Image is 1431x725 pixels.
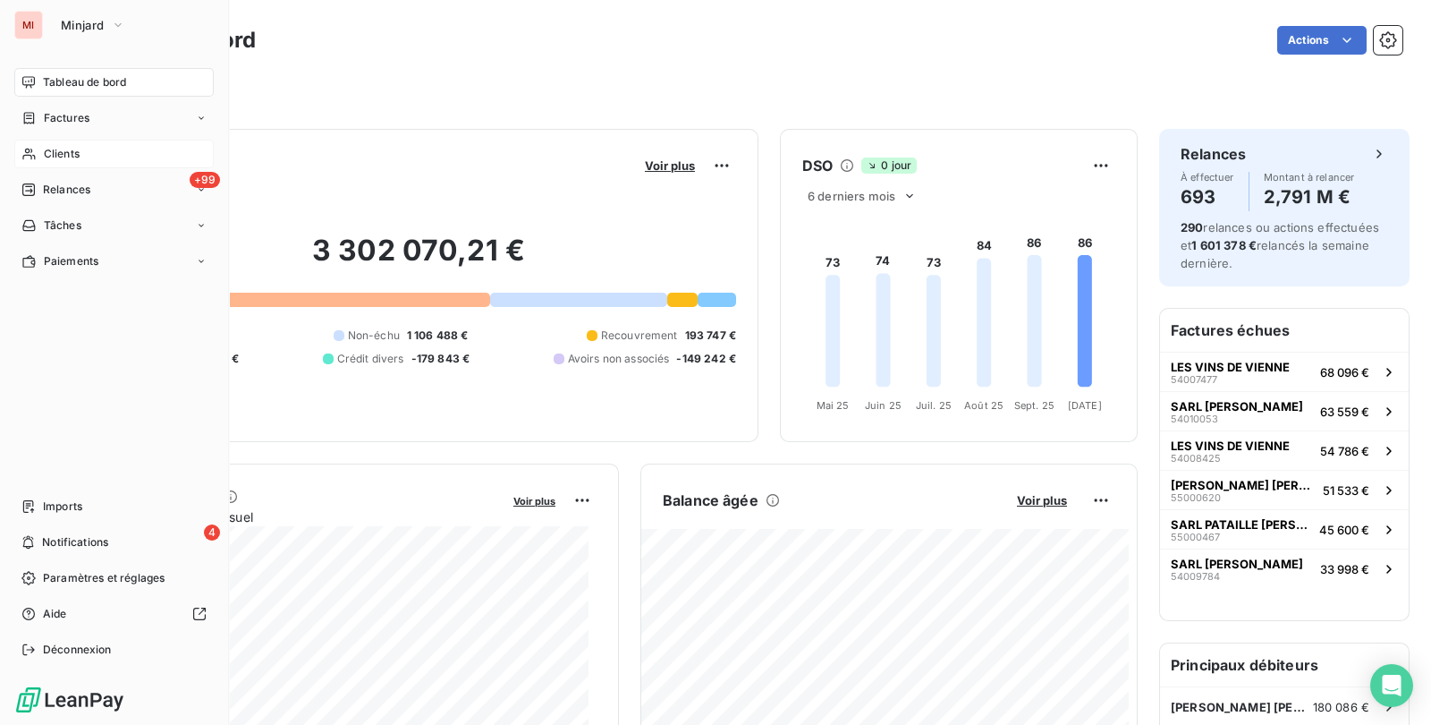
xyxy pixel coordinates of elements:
tspan: [DATE] [1068,399,1102,412]
span: SARL [PERSON_NAME] [1171,399,1303,414]
span: Clients [44,146,80,162]
span: Chiffre d'affaires mensuel [101,507,501,526]
span: Tâches [44,217,81,234]
span: 33 998 € [1320,562,1369,576]
span: [PERSON_NAME] [PERSON_NAME] [1171,478,1316,492]
span: À effectuer [1181,172,1234,183]
span: LES VINS DE VIENNE [1171,439,1290,453]
span: Avoirs non associés [568,351,670,367]
span: Relances [43,182,90,198]
span: [PERSON_NAME] [PERSON_NAME] [1171,700,1313,714]
span: Recouvrement [601,328,678,344]
h4: 693 [1181,183,1234,211]
span: Notifications [42,534,108,550]
h6: Factures échues [1160,309,1409,352]
button: LES VINS DE VIENNE5400747768 096 € [1160,352,1409,391]
span: SARL PATAILLE [PERSON_NAME] [1171,517,1312,532]
tspan: Mai 25 [817,399,850,412]
tspan: Juin 25 [865,399,902,412]
span: Voir plus [645,158,695,173]
span: -179 843 € [411,351,470,367]
span: +99 [190,172,220,188]
button: Actions [1277,26,1367,55]
tspan: Août 25 [964,399,1003,412]
span: 1 601 378 € [1191,238,1257,252]
span: Montant à relancer [1264,172,1355,183]
span: relances ou actions effectuées et relancés la semaine dernière. [1181,220,1379,270]
span: 180 086 € [1313,700,1369,714]
tspan: Juil. 25 [916,399,952,412]
span: 54008425 [1171,453,1221,464]
span: -149 242 € [676,351,736,367]
span: Crédit divers [337,351,404,367]
span: 68 096 € [1320,365,1369,380]
span: 51 533 € [1323,483,1369,498]
span: Non-échu [348,328,400,344]
span: Tableau de bord [43,74,126,90]
button: SARL [PERSON_NAME]5400978433 998 € [1160,549,1409,588]
span: 4 [204,525,220,541]
span: 54 786 € [1320,444,1369,458]
button: [PERSON_NAME] [PERSON_NAME]5500062051 533 € [1160,470,1409,509]
span: Minjard [61,18,104,32]
button: LES VINS DE VIENNE5400842554 786 € [1160,431,1409,470]
span: Voir plus [1017,493,1067,507]
a: Aide [14,600,214,628]
h6: Balance âgée [663,490,758,511]
span: 45 600 € [1319,523,1369,537]
button: Voir plus [1012,492,1072,508]
h6: DSO [802,155,833,176]
span: Aide [43,606,67,622]
span: Paramètres et réglages [43,570,165,586]
span: Voir plus [513,495,555,507]
span: LES VINS DE VIENNE [1171,360,1290,374]
span: 1 106 488 € [407,328,469,344]
span: 54009784 [1171,571,1220,582]
img: Logo LeanPay [14,686,125,714]
span: 193 747 € [685,328,736,344]
button: Voir plus [639,158,700,174]
span: SARL [PERSON_NAME] [1171,557,1303,571]
span: 54010053 [1171,414,1218,424]
span: 6 derniers mois [808,189,895,203]
h4: 2,791 M € [1264,183,1355,211]
button: Voir plus [508,492,561,508]
span: Paiements [44,253,98,269]
span: 54007477 [1171,374,1217,385]
span: 55000467 [1171,532,1220,542]
div: MI [14,11,43,39]
div: Open Intercom Messenger [1370,664,1413,707]
span: 0 jour [861,158,917,174]
button: SARL PATAILLE [PERSON_NAME]5500046745 600 € [1160,509,1409,549]
span: Imports [43,499,82,515]
span: 63 559 € [1320,405,1369,419]
tspan: Sept. 25 [1014,399,1054,412]
span: 55000620 [1171,492,1221,503]
h2: 3 302 070,21 € [101,233,736,286]
span: Factures [44,110,89,126]
span: 290 [1181,220,1203,235]
h6: Relances [1181,143,1246,165]
h6: Principaux débiteurs [1160,644,1409,687]
span: Déconnexion [43,642,112,658]
button: SARL [PERSON_NAME]5401005363 559 € [1160,391,1409,431]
